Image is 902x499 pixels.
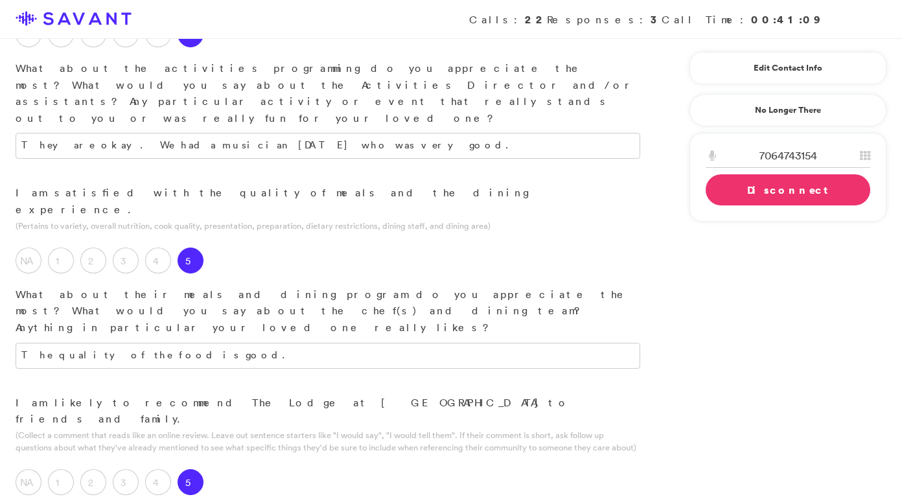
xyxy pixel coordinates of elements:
[16,429,640,454] p: (Collect a comment that reads like an online review. Leave out sentence starters like "I would sa...
[16,220,640,232] p: (Pertains to variety, overall nutrition, cook quality, presentation, preparation, dietary restric...
[651,12,662,27] strong: 3
[16,21,41,47] label: NA
[48,248,74,273] label: 1
[16,469,41,495] label: NA
[16,395,640,428] p: I am likely to recommend The Lodge at [GEOGRAPHIC_DATA] to friends and family.
[80,248,106,273] label: 2
[80,469,106,495] label: 2
[525,12,547,27] strong: 22
[145,469,171,495] label: 4
[178,248,203,273] label: 5
[16,185,640,218] p: I am satisfied with the quality of meals and the dining experience.
[706,174,870,205] a: Disconnect
[16,60,640,126] p: What about the activities programming do you appreciate the most? What would you say about the Ac...
[145,248,171,273] label: 4
[113,248,139,273] label: 3
[689,94,886,126] a: No Longer There
[706,58,870,78] a: Edit Contact Info
[48,469,74,495] label: 1
[16,286,640,336] p: What about their meals and dining program do you appreciate the most? What would you say about th...
[16,248,41,273] label: NA
[113,469,139,495] label: 3
[178,469,203,495] label: 5
[751,12,822,27] strong: 00:41:09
